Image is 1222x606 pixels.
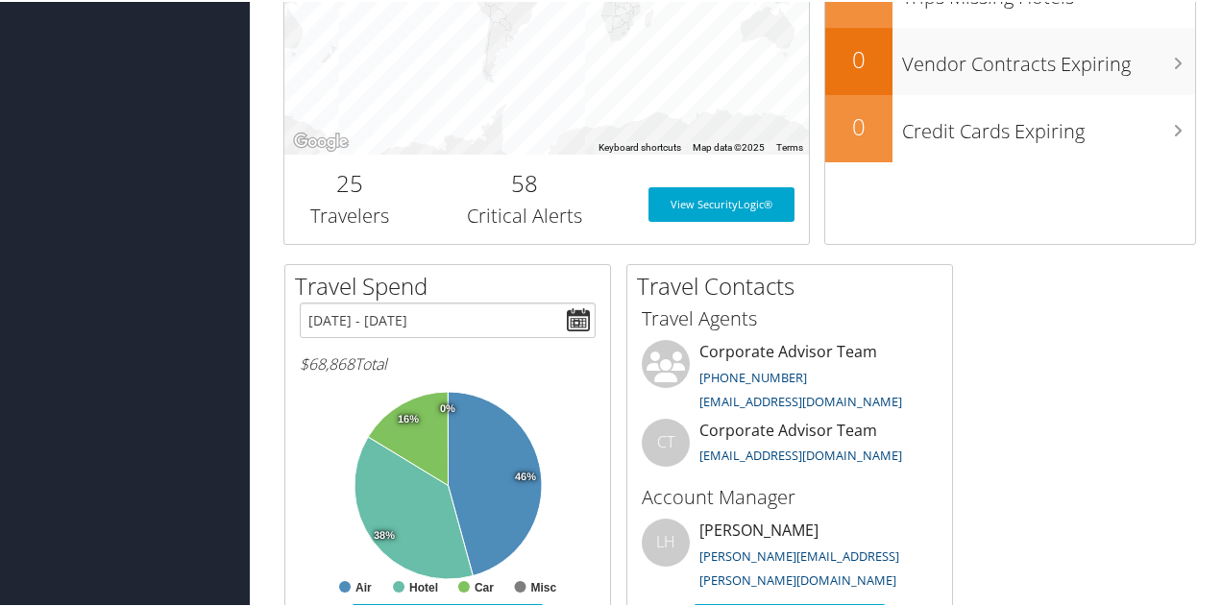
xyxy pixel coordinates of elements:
tspan: 16% [398,412,419,424]
h3: Critical Alerts [429,201,619,228]
li: [PERSON_NAME] [632,517,947,595]
img: Google [289,128,353,153]
text: Car [475,579,494,593]
h3: Travel Agents [642,303,938,330]
h3: Travelers [299,201,401,228]
button: Keyboard shortcuts [599,139,681,153]
div: CT [642,417,690,465]
h2: 58 [429,165,619,198]
a: Open this area in Google Maps (opens a new window) [289,128,353,153]
a: [EMAIL_ADDRESS][DOMAIN_NAME] [699,445,902,462]
a: 0Credit Cards Expiring [825,93,1195,160]
h2: Travel Spend [295,268,610,301]
h2: 0 [825,41,892,74]
li: Corporate Advisor Team [632,338,947,417]
tspan: 38% [374,528,395,540]
text: Air [355,579,372,593]
a: 0Vendor Contracts Expiring [825,26,1195,93]
a: [EMAIL_ADDRESS][DOMAIN_NAME] [699,391,902,408]
h2: 0 [825,109,892,141]
text: Misc [531,579,557,593]
h3: Vendor Contracts Expiring [902,39,1195,76]
a: Terms (opens in new tab) [776,140,803,151]
h6: Total [300,351,596,373]
a: [PHONE_NUMBER] [699,367,807,384]
tspan: 46% [515,470,536,481]
div: LH [642,517,690,565]
a: [PERSON_NAME][EMAIL_ADDRESS][PERSON_NAME][DOMAIN_NAME] [699,545,899,588]
text: Hotel [409,579,438,593]
a: View SecurityLogic® [648,185,794,220]
h2: Travel Contacts [637,268,952,301]
tspan: 0% [440,401,455,413]
h3: Credit Cards Expiring [902,107,1195,143]
span: Map data ©2025 [693,140,765,151]
h2: 25 [299,165,401,198]
li: Corporate Advisor Team [632,417,947,479]
span: $68,868 [300,351,354,373]
h3: Account Manager [642,482,938,509]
